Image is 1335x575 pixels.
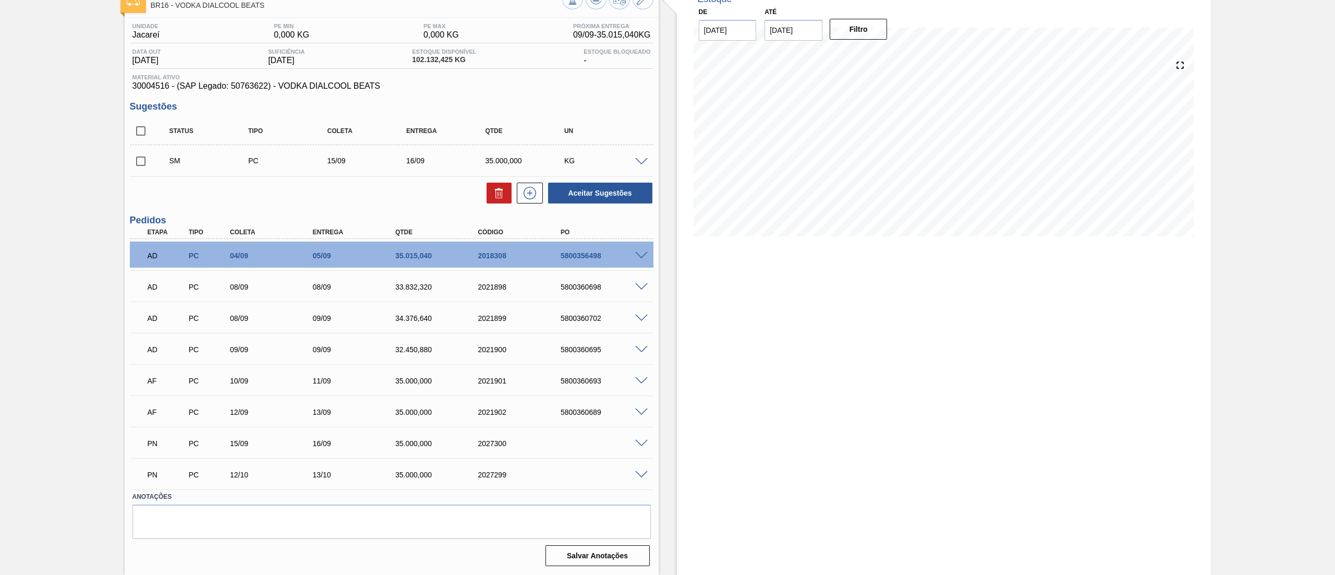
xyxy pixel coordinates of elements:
div: Coleta [227,229,322,236]
p: AD [148,283,187,291]
span: Estoque Bloqueado [584,49,650,55]
span: Próxima Entrega [573,23,651,29]
div: Pedido de Compra [186,345,231,354]
div: 5800360702 [558,314,652,322]
input: dd/mm/yyyy [699,20,757,41]
span: 09/09 - 35.015,040 KG [573,30,651,40]
div: Aguardando Descarga [145,275,190,298]
div: Tipo [186,229,231,236]
span: 102.132,425 KG [412,56,476,64]
div: Aguardando Faturamento [145,369,190,392]
p: AF [148,408,187,416]
div: 13/10/2025 [310,471,404,479]
div: 08/09/2025 [227,283,322,291]
div: 2018308 [475,251,569,260]
div: 2021899 [475,314,569,322]
div: Qtde [482,127,573,135]
div: Código [475,229,569,236]
h3: Pedidos [130,215,653,226]
span: Suficiência [268,49,305,55]
span: [DATE] [132,56,161,65]
div: 10/09/2025 [227,377,322,385]
div: Entrega [404,127,494,135]
span: PE MIN [274,23,309,29]
div: Pedido de Compra [246,157,336,165]
div: Pedido de Compra [186,251,231,260]
div: Nova sugestão [512,183,543,203]
div: Pedido de Compra [186,471,231,479]
button: Aceitar Sugestões [548,183,652,203]
div: 34.376,640 [393,314,487,322]
span: Data out [132,49,161,55]
div: 09/09/2025 [227,345,322,354]
span: BR16 - VODKA DIALCOOL BEATS [151,2,562,9]
div: 2027299 [475,471,569,479]
div: Sugestão Manual [167,157,257,165]
div: 5800360693 [558,377,652,385]
div: Etapa [145,229,190,236]
div: 2021898 [475,283,569,291]
div: Aguardando Descarga [145,338,190,361]
div: PO [558,229,652,236]
div: Pedido de Compra [186,377,231,385]
div: Tipo [246,127,336,135]
div: 16/09/2025 [404,157,494,165]
div: 08/09/2025 [227,314,322,322]
span: Material ativo [132,74,651,80]
h3: Sugestões [130,101,653,112]
span: Unidade [132,23,160,29]
div: Pedido em Negociação [145,432,190,455]
div: Aceitar Sugestões [543,182,653,205]
div: 35.000,000 [393,408,487,416]
span: 0,000 KG [274,30,309,40]
div: 32.450,880 [393,345,487,354]
div: 35.000,000 [393,471,487,479]
button: Salvar Anotações [545,545,650,566]
span: Estoque Disponível [412,49,476,55]
p: PN [148,471,187,479]
p: PN [148,439,187,448]
div: Pedido de Compra [186,439,231,448]
div: 5800356498 [558,251,652,260]
div: 2021902 [475,408,569,416]
div: Pedido em Negociação [145,463,190,486]
div: Aguardando Descarga [145,244,190,267]
div: UN [562,127,652,135]
div: 12/09/2025 [227,408,322,416]
div: 35.000,000 [393,439,487,448]
p: AD [148,314,187,322]
div: Entrega [310,229,404,236]
span: [DATE] [268,56,305,65]
div: 35.015,040 [393,251,487,260]
div: Aguardando Faturamento [145,401,190,424]
div: 35.000,000 [482,157,573,165]
div: 15/09/2025 [227,439,322,448]
div: 12/10/2025 [227,471,322,479]
div: 09/09/2025 [310,345,404,354]
div: 5800360698 [558,283,652,291]
div: 09/09/2025 [310,314,404,322]
div: 2027300 [475,439,569,448]
input: dd/mm/yyyy [764,20,822,41]
p: AD [148,251,187,260]
div: 5800360695 [558,345,652,354]
div: Excluir Sugestões [481,183,512,203]
div: Pedido de Compra [186,408,231,416]
div: 15/09/2025 [324,157,415,165]
span: 30004516 - (SAP Legado: 50763622) - VODKA DIALCOOL BEATS [132,81,651,91]
span: Jacareí [132,30,160,40]
div: 13/09/2025 [310,408,404,416]
div: 2021900 [475,345,569,354]
p: AD [148,345,187,354]
div: - [581,49,653,65]
span: 0,000 KG [423,30,459,40]
div: Pedido de Compra [186,283,231,291]
div: 16/09/2025 [310,439,404,448]
div: 35.000,000 [393,377,487,385]
button: Filtro [830,19,888,40]
label: Anotações [132,489,651,505]
div: KG [562,157,652,165]
p: AF [148,377,187,385]
span: PE MAX [423,23,459,29]
div: 04/09/2025 [227,251,322,260]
